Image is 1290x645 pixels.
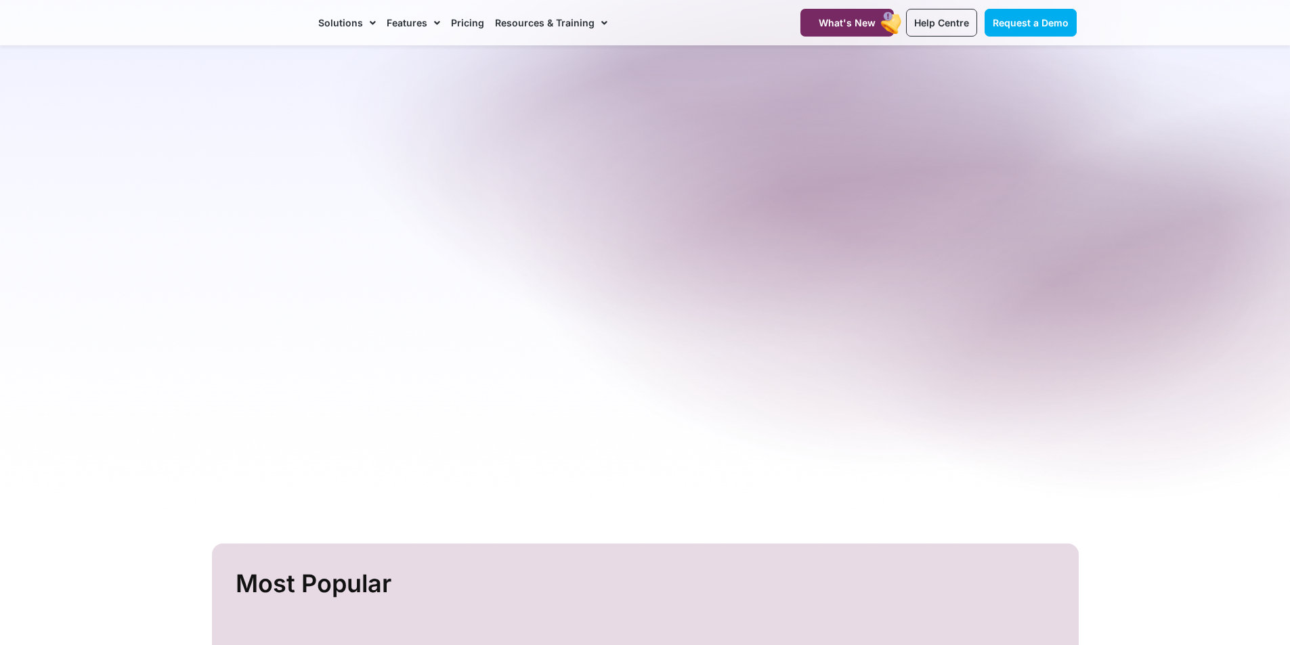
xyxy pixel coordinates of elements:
[914,17,969,28] span: Help Centre
[906,9,977,37] a: Help Centre
[819,17,876,28] span: What's New
[985,9,1077,37] a: Request a Demo
[214,13,305,33] img: CareMaster Logo
[993,17,1069,28] span: Request a Demo
[236,564,1058,604] h2: Most Popular
[800,9,894,37] a: What's New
